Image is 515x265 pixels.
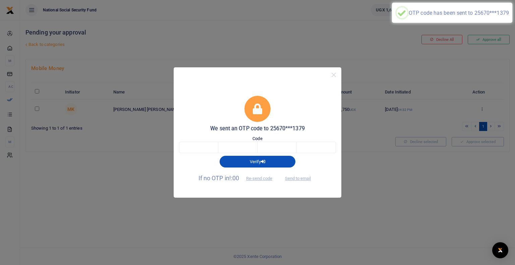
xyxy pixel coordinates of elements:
[329,70,339,80] button: Close
[252,135,262,142] label: Code
[179,125,336,132] h5: We sent an OTP code to 25670***1379
[409,10,509,16] div: OTP code has been sent to 25670***1379
[492,242,508,258] div: Open Intercom Messenger
[220,156,295,167] button: Verify
[198,175,278,182] span: If no OTP in
[229,175,239,182] span: !:00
